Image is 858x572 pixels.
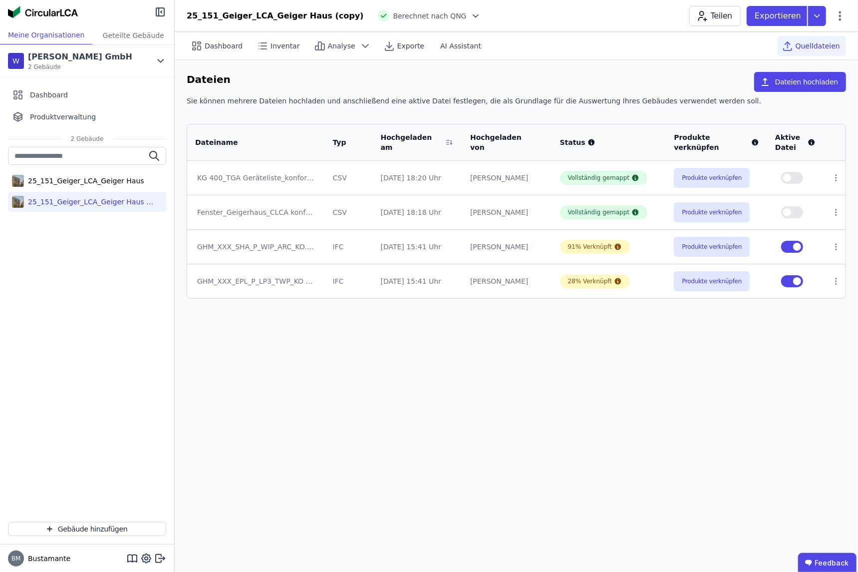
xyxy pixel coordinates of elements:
h6: Dateien [187,72,231,88]
div: 25_151_Geiger_LCA_Geiger Haus (copy) [24,197,154,207]
div: Aktive Datei [775,132,816,152]
button: Produkte verknüpfen [674,237,750,257]
div: IFC [333,242,365,252]
div: Vollständig gemappt [568,174,630,182]
div: [DATE] 18:18 Uhr [381,207,455,217]
span: BM [11,556,21,562]
span: 2 Gebäude [61,135,114,143]
span: Exporte [397,41,424,51]
div: Status [560,137,658,147]
div: CSV [333,207,365,217]
div: Hochgeladen von [470,132,532,152]
div: 25_151_Geiger_LCA_Geiger Haus (copy) [187,10,364,22]
button: Produkte verknüpfen [674,168,750,188]
div: 91% Verknüpft [568,243,612,251]
span: Inventar [271,41,300,51]
div: [PERSON_NAME] GmbH [28,51,132,63]
p: Exportieren [755,10,803,22]
span: Bustamante [24,554,70,564]
div: [PERSON_NAME] [470,173,544,183]
div: [PERSON_NAME] [470,242,544,252]
span: Dashboard [205,41,243,51]
div: GHM_XXX_SHA_P_WIP_ARC_KO.ifc [197,242,315,252]
span: AI Assistant [440,41,481,51]
div: Geteilte Gebäude [92,26,174,44]
button: Dateien hochladen [754,72,846,92]
div: [PERSON_NAME] [470,276,544,286]
span: Dashboard [30,90,68,100]
div: IFC [333,276,365,286]
div: W [8,53,24,69]
div: Dateiname [195,137,304,147]
div: [DATE] 18:20 Uhr [381,173,455,183]
button: Gebäude hinzufügen [8,522,166,536]
div: Sie können mehrere Dateien hochladen und anschließend eine aktive Datei festlegen, die als Grundl... [187,96,846,114]
div: Fenster_Geigerhaus_CLCA konform (1)_with_mappings.xlsx [197,207,315,217]
div: Vollständig gemappt [568,208,630,216]
button: Produkte verknüpfen [674,202,750,222]
div: Typ [333,137,353,147]
div: [DATE] 15:41 Uhr [381,242,455,252]
span: 2 Gebäude [28,63,132,71]
img: 25_151_Geiger_LCA_Geiger Haus (copy) [12,194,24,210]
span: Produktverwaltung [30,112,96,122]
button: Teilen [689,6,741,26]
div: 28% Verknüpft [568,277,612,285]
div: KG 400_TGA Geräteliste_konform (1)(1).xlsx [197,173,315,183]
img: Concular [8,6,78,18]
button: Produkte verknüpfen [674,271,750,291]
div: [PERSON_NAME] [470,207,544,217]
span: Berechnet nach QNG [393,11,467,21]
img: 25_151_Geiger_LCA_Geiger Haus [12,173,24,189]
div: CSV [333,173,365,183]
div: 25_151_Geiger_LCA_Geiger Haus [24,176,144,186]
div: GHM_XXX_EPL_P_LP3_TWP_KO (1).ifc [197,276,315,286]
span: Analyse [328,41,355,51]
div: Produkte verknüpfen [674,132,759,152]
div: Hochgeladen am [381,132,442,152]
span: Quelldateien [796,41,840,51]
div: [DATE] 15:41 Uhr [381,276,455,286]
